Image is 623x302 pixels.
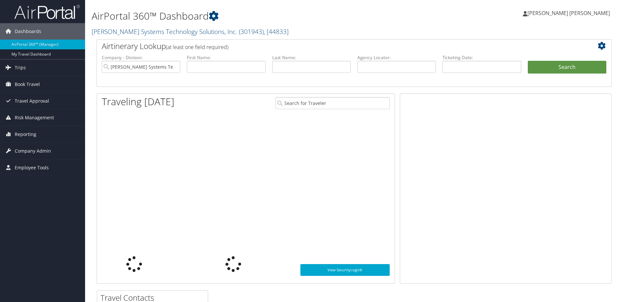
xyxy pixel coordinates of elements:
label: Last Name: [272,54,351,61]
span: Trips [15,59,26,76]
a: [PERSON_NAME] Systems Technology Solutions, Inc. [92,27,289,36]
span: Employee Tools [15,159,49,176]
a: View SecurityLogic® [300,264,390,276]
span: Travel Approval [15,93,49,109]
span: Book Travel [15,76,40,92]
span: ( 301943 ) [239,27,264,36]
input: Search for Traveler [276,97,390,109]
label: Agency Locator: [357,54,436,61]
h1: AirPortal 360™ Dashboard [92,9,441,23]
h2: Airtinerary Lookup [102,41,563,52]
span: , [ 44833 ] [264,27,289,36]
label: First Name: [187,54,265,61]
span: Company Admin [15,143,51,159]
label: Company - Division: [102,54,180,61]
span: (at least one field required) [166,43,228,51]
span: Reporting [15,126,36,143]
label: Ticketing Date: [442,54,521,61]
img: airportal-logo.png [14,4,80,20]
span: Risk Management [15,109,54,126]
span: [PERSON_NAME] [PERSON_NAME] [527,9,610,17]
a: [PERSON_NAME] [PERSON_NAME] [523,3,616,23]
button: Search [528,61,606,74]
h1: Traveling [DATE] [102,95,174,109]
span: Dashboards [15,23,41,40]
